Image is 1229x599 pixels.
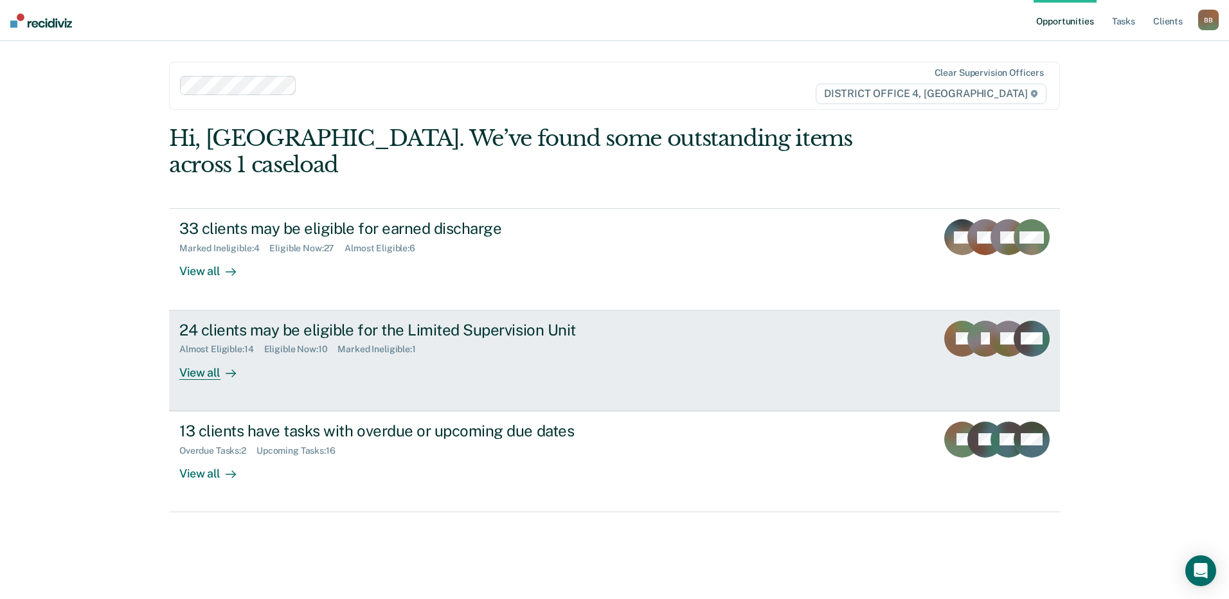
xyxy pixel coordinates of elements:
[1185,555,1216,586] div: Open Intercom Messenger
[169,125,882,178] div: Hi, [GEOGRAPHIC_DATA]. We’ve found some outstanding items across 1 caseload
[169,310,1060,411] a: 24 clients may be eligible for the Limited Supervision UnitAlmost Eligible:14Eligible Now:10Marke...
[269,243,345,254] div: Eligible Now : 27
[179,219,631,238] div: 33 clients may be eligible for earned discharge
[179,445,256,456] div: Overdue Tasks : 2
[179,456,251,481] div: View all
[179,355,251,380] div: View all
[816,84,1046,104] span: DISTRICT OFFICE 4, [GEOGRAPHIC_DATA]
[256,445,346,456] div: Upcoming Tasks : 16
[337,344,426,355] div: Marked Ineligible : 1
[179,422,631,440] div: 13 clients have tasks with overdue or upcoming due dates
[179,344,264,355] div: Almost Eligible : 14
[169,411,1060,512] a: 13 clients have tasks with overdue or upcoming due datesOverdue Tasks:2Upcoming Tasks:16View all
[10,13,72,28] img: Recidiviz
[935,67,1044,78] div: Clear supervision officers
[169,208,1060,310] a: 33 clients may be eligible for earned dischargeMarked Ineligible:4Eligible Now:27Almost Eligible:...
[345,243,426,254] div: Almost Eligible : 6
[1198,10,1219,30] button: BB
[179,321,631,339] div: 24 clients may be eligible for the Limited Supervision Unit
[179,254,251,279] div: View all
[1198,10,1219,30] div: B B
[179,243,269,254] div: Marked Ineligible : 4
[264,344,338,355] div: Eligible Now : 10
